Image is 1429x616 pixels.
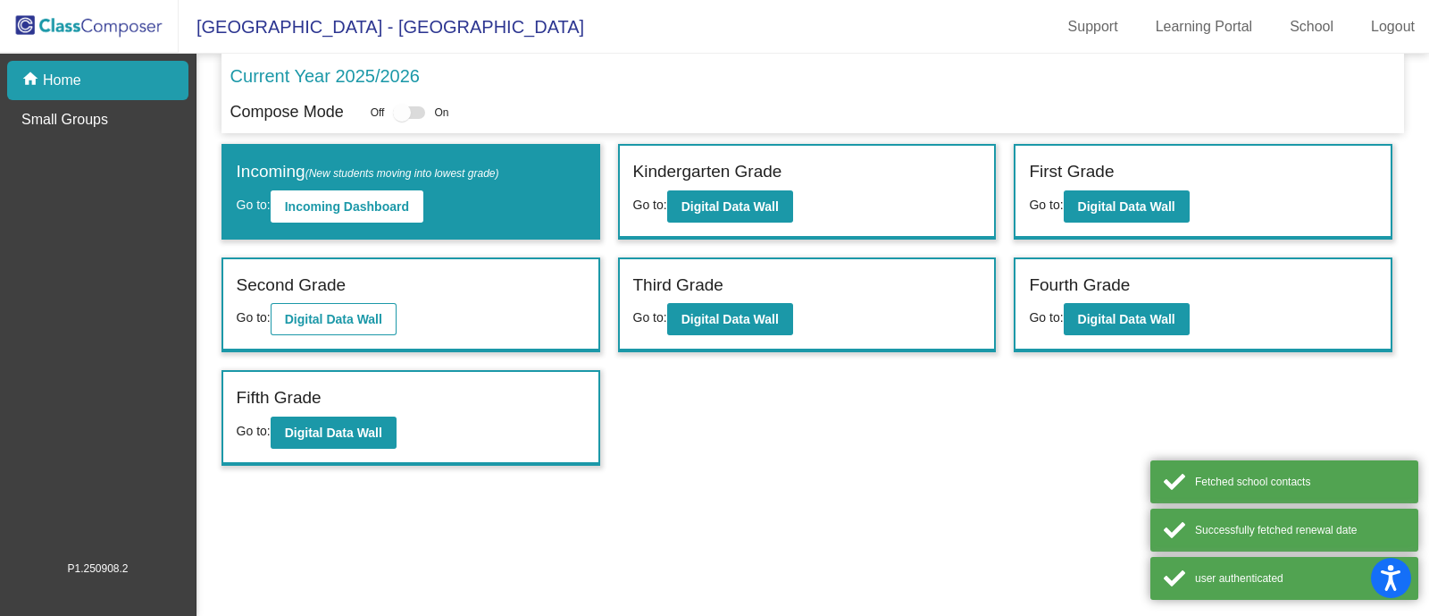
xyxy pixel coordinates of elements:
div: Successfully fetched renewal date [1195,522,1405,538]
label: Fourth Grade [1029,273,1130,299]
span: Go to: [237,424,271,438]
span: Go to: [633,310,667,325]
span: Go to: [237,310,271,325]
span: [GEOGRAPHIC_DATA] - [GEOGRAPHIC_DATA] [179,13,584,41]
button: Digital Data Wall [1064,190,1190,223]
button: Digital Data Wall [667,190,793,223]
button: Digital Data Wall [271,303,397,335]
label: Incoming [237,159,499,185]
b: Digital Data Wall [681,312,779,326]
label: First Grade [1029,159,1114,185]
span: Go to: [237,198,271,212]
p: Home [43,70,81,91]
a: Learning Portal [1141,13,1267,41]
label: Fifth Grade [237,385,322,411]
div: user authenticated [1195,570,1405,586]
button: Digital Data Wall [1064,303,1190,335]
label: Kindergarten Grade [633,159,782,185]
p: Small Groups [21,109,108,131]
button: Digital Data Wall [271,417,397,449]
b: Digital Data Wall [1078,312,1175,326]
b: Incoming Dashboard [285,199,409,214]
b: Digital Data Wall [285,426,382,440]
div: Fetched school contacts [1195,474,1405,490]
mat-icon: home [21,70,43,91]
span: Off [371,105,385,121]
b: Digital Data Wall [1078,199,1175,214]
span: (New students moving into lowest grade) [305,167,499,180]
span: Go to: [1029,198,1063,212]
b: Digital Data Wall [681,199,779,214]
p: Current Year 2025/2026 [230,63,420,89]
a: Support [1054,13,1132,41]
button: Incoming Dashboard [271,190,423,223]
b: Digital Data Wall [285,312,382,326]
a: School [1275,13,1348,41]
label: Third Grade [633,273,723,299]
a: Logout [1357,13,1429,41]
span: Go to: [1029,310,1063,325]
p: Compose Mode [230,100,344,124]
label: Second Grade [237,273,347,299]
span: Go to: [633,198,667,212]
button: Digital Data Wall [667,303,793,335]
span: On [434,105,448,121]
